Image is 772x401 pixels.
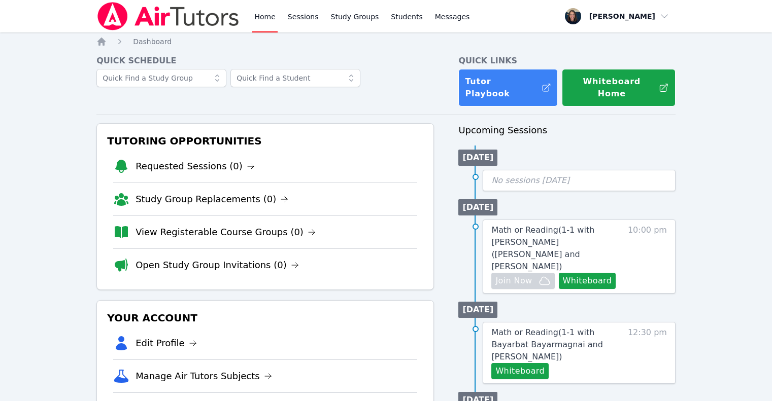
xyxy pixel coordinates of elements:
button: Whiteboard [491,363,549,379]
span: 10:00 pm [628,224,667,289]
span: No sessions [DATE] [491,175,569,185]
li: [DATE] [458,150,497,166]
input: Quick Find a Student [230,69,360,87]
h3: Upcoming Sessions [458,123,676,137]
a: Math or Reading(1-1 with Bayarbat Bayarmagnai and [PERSON_NAME]) [491,326,623,363]
h3: Tutoring Opportunities [105,132,425,150]
a: Math or Reading(1-1 with [PERSON_NAME] ([PERSON_NAME] and [PERSON_NAME]) [491,224,623,273]
span: 12:30 pm [628,326,667,379]
button: Whiteboard [559,273,616,289]
img: Air Tutors [96,2,240,30]
a: Dashboard [133,37,172,47]
li: [DATE] [458,302,497,318]
button: Join Now [491,273,554,289]
button: Whiteboard Home [562,69,676,106]
li: [DATE] [458,199,497,215]
input: Quick Find a Study Group [96,69,226,87]
a: Tutor Playbook [458,69,558,106]
h4: Quick Links [458,55,676,67]
span: Math or Reading ( 1-1 with [PERSON_NAME] ([PERSON_NAME] and [PERSON_NAME] ) [491,225,594,271]
nav: Breadcrumb [96,37,676,47]
a: View Registerable Course Groups (0) [136,225,316,239]
span: Dashboard [133,38,172,46]
h4: Quick Schedule [96,55,434,67]
a: Study Group Replacements (0) [136,192,288,206]
span: Messages [435,12,470,22]
a: Edit Profile [136,336,197,350]
a: Open Study Group Invitations (0) [136,258,299,272]
span: Math or Reading ( 1-1 with Bayarbat Bayarmagnai and [PERSON_NAME] ) [491,327,602,361]
h3: Your Account [105,309,425,327]
span: Join Now [495,275,532,287]
a: Manage Air Tutors Subjects [136,369,272,383]
a: Requested Sessions (0) [136,159,255,173]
